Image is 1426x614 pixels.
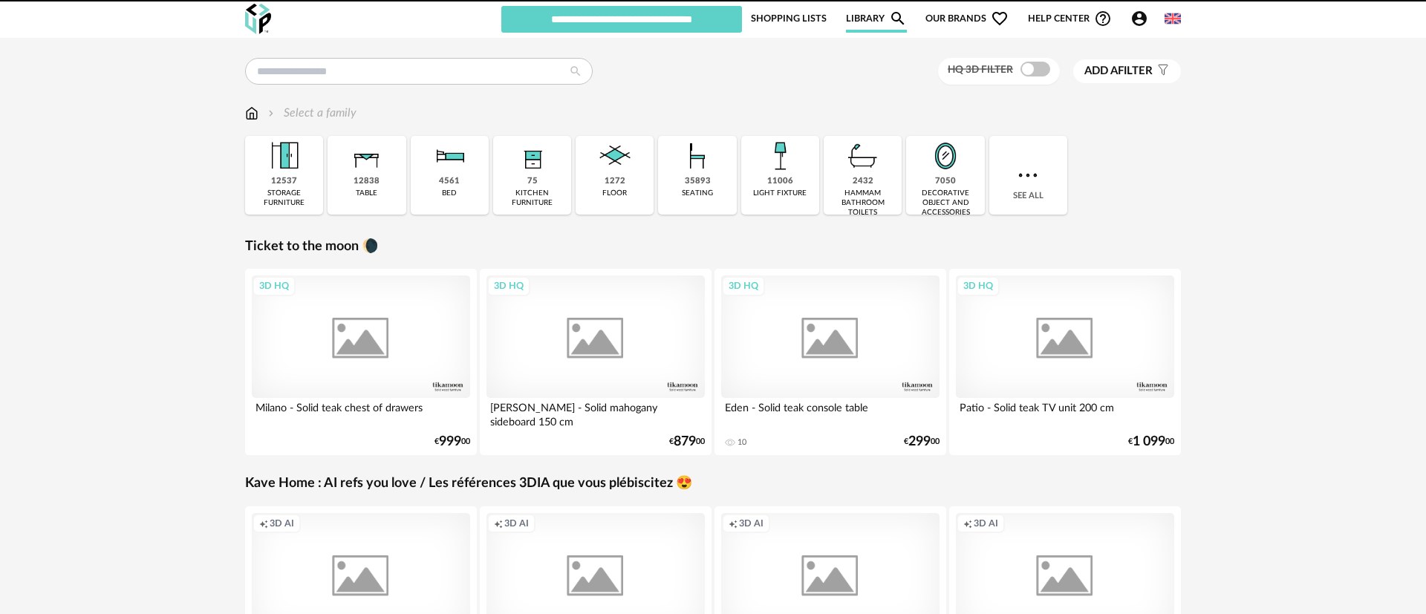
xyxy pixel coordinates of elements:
img: svg+xml;base64,PHN2ZyB3aWR0aD0iMTYiIGhlaWdodD0iMTYiIHZpZXdCb3g9IjAgMCAxNiAxNiIgZmlsbD0ibm9uZSIgeG... [265,105,277,122]
img: svg+xml;base64,PHN2ZyB3aWR0aD0iMTYiIGhlaWdodD0iMTciIHZpZXdCb3g9IjAgMCAxNiAxNyIgZmlsbD0ibm9uZSIgeG... [245,105,258,122]
a: Shopping Lists [751,4,827,33]
div: 3D HQ [487,276,530,295]
div: € 00 [904,437,940,447]
div: € 00 [669,437,705,447]
div: decorative object and accessories [911,189,980,218]
span: Creation icon [963,517,972,529]
div: € 00 [434,437,470,447]
span: filter [1084,64,1153,79]
span: HQ 3D filter [948,65,1013,75]
img: Table.png [347,136,387,176]
div: 4561 [439,176,460,187]
span: Add a [1084,65,1118,76]
span: 3D AI [739,517,764,529]
div: 10 [738,437,746,448]
div: € 00 [1128,437,1174,447]
img: Literie.png [429,136,469,176]
img: Sol.png [595,136,635,176]
span: Creation icon [259,517,268,529]
span: 299 [908,437,931,447]
div: 11006 [767,176,793,187]
a: Ticket to the moon 🌘 [245,238,378,255]
div: 35893 [685,176,711,187]
div: 3D HQ [722,276,765,295]
div: See all [989,136,1067,215]
span: 1 099 [1133,437,1165,447]
div: hammam bathroom toilets [828,189,897,218]
span: Help centerHelp Circle Outline icon [1028,10,1112,27]
span: 3D AI [974,517,998,529]
div: storage furniture [250,189,319,208]
span: Filter icon [1153,64,1170,79]
div: Milano - Solid teak chest of drawers [252,398,470,428]
div: 3D HQ [253,276,296,295]
img: more.7b13dc1.svg [1015,162,1041,189]
img: OXP [245,4,271,34]
div: 3D HQ [957,276,1000,295]
span: 3D AI [270,517,294,529]
a: 3D HQ [PERSON_NAME] - Solid mahogany sideboard 150 cm €87900 [480,269,712,455]
a: 3D HQ Milano - Solid teak chest of drawers €99900 [245,269,477,455]
span: Account Circle icon [1130,10,1148,27]
div: 12537 [271,176,297,187]
div: light fixture [753,189,807,198]
img: Miroir.png [925,136,966,176]
span: Our brands [925,4,1009,33]
span: Heart Outline icon [991,10,1009,27]
div: 1272 [605,176,625,187]
div: Patio - Solid teak TV unit 200 cm [956,398,1174,428]
div: seating [682,189,713,198]
a: Kave Home : AI refs you love / Les références 3DIA que vous plébiscitez 😍 [245,475,692,492]
span: 879 [674,437,696,447]
img: us [1165,10,1181,27]
a: LibraryMagnify icon [846,4,907,33]
img: Meuble%20de%20rangement.png [264,136,305,176]
a: 3D HQ Patio - Solid teak TV unit 200 cm €1 09900 [949,269,1181,455]
span: 999 [439,437,461,447]
span: Creation icon [494,517,503,529]
button: Add afilter Filter icon [1073,59,1181,83]
img: Assise.png [677,136,717,176]
div: kitchen furniture [498,189,567,208]
img: Luminaire.png [760,136,800,176]
span: Help Circle Outline icon [1094,10,1112,27]
div: 2432 [853,176,873,187]
div: bed [442,189,457,198]
img: Salle%20de%20bain.png [843,136,883,176]
div: table [356,189,377,198]
div: [PERSON_NAME] - Solid mahogany sideboard 150 cm [486,398,705,428]
div: Eden - Solid teak console table [721,398,940,428]
div: floor [602,189,627,198]
img: Rangement.png [512,136,553,176]
div: Select a family [265,105,356,122]
span: Account Circle icon [1130,10,1155,27]
a: 3D HQ Eden - Solid teak console table 10 €29900 [714,269,946,455]
div: 75 [527,176,538,187]
div: 7050 [935,176,956,187]
div: 12838 [354,176,380,187]
span: Magnify icon [889,10,907,27]
span: Creation icon [729,517,738,529]
span: 3D AI [504,517,529,529]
